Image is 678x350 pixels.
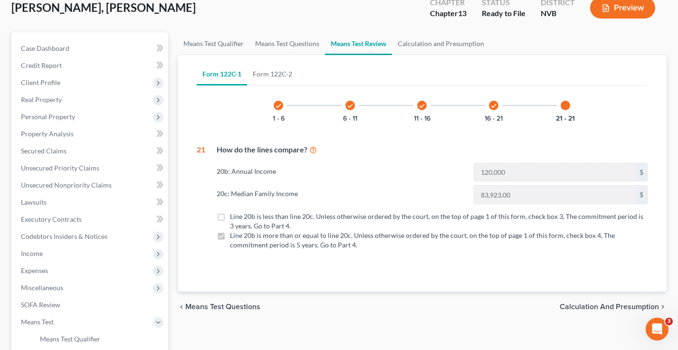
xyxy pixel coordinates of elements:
label: 20c: Median Family Income [212,185,469,204]
span: Credit Report [21,61,62,69]
span: Income [21,249,43,257]
div: 21 [197,144,205,257]
span: Real Property [21,95,62,104]
a: Means Test Review [325,32,392,55]
a: Lawsuits [13,194,168,211]
button: 1 - 6 [273,115,285,122]
span: 13 [458,9,467,18]
a: Executory Contracts [13,211,168,228]
span: Unsecured Nonpriority Claims [21,181,112,189]
i: chevron_left [178,303,185,311]
span: Calculation and Presumption [560,303,659,311]
span: Means Test [21,318,54,326]
span: SOFA Review [21,301,60,309]
a: Form 122C-2 [247,63,298,85]
button: Calculation and Presumption chevron_right [560,303,667,311]
span: Miscellaneous [21,284,63,292]
iframe: Intercom live chat [646,318,668,341]
span: Secured Claims [21,147,67,155]
a: Case Dashboard [13,40,168,57]
span: Means Test Questions [185,303,260,311]
button: 11 - 16 [414,115,430,122]
a: Property Analysis [13,125,168,142]
a: Form 122C-1 [197,63,247,85]
span: [PERSON_NAME], [PERSON_NAME] [11,0,196,14]
a: Means Test Qualifier [178,32,249,55]
label: 20b: Annual Income [212,163,469,182]
button: 16 - 21 [485,115,503,122]
span: Property Analysis [21,130,74,138]
span: Lawsuits [21,198,47,206]
a: Secured Claims [13,142,168,160]
a: Credit Report [13,57,168,74]
input: 0.00 [474,163,636,181]
span: Codebtors Insiders & Notices [21,232,107,240]
span: Case Dashboard [21,44,69,52]
a: Means Test Qualifier [32,331,168,348]
a: SOFA Review [13,296,168,313]
span: 3 [665,318,673,325]
div: How do the lines compare? [217,144,648,155]
button: 6 - 11 [343,115,357,122]
i: chevron_right [659,303,667,311]
div: $ [636,186,647,204]
input: 0.00 [474,186,636,204]
div: NVB [541,8,575,19]
button: chevron_left Means Test Questions [178,303,260,311]
a: Unsecured Priority Claims [13,160,168,177]
a: Unsecured Nonpriority Claims [13,177,168,194]
div: Chapter [430,8,467,19]
div: Line 20b is less than line 20c. Unless otherwise ordered by the court, on the top of page 1 of th... [230,212,648,231]
button: 21 - 21 [556,115,575,122]
span: Personal Property [21,113,75,121]
span: Unsecured Priority Claims [21,164,99,172]
div: Line 20b is more than or equal to line 20c. Unless otherwise ordered by the court, on the top of ... [230,231,648,250]
a: Calculation and Presumption [392,32,490,55]
i: check [347,103,353,109]
i: check [419,103,425,109]
a: Means Test Questions [249,32,325,55]
span: Means Test Qualifier [40,335,100,343]
span: Expenses [21,266,48,274]
div: Ready to File [482,8,525,19]
span: Executory Contracts [21,215,82,223]
i: check [275,103,282,109]
i: check [490,103,497,109]
span: Client Profile [21,78,60,86]
div: $ [636,163,647,181]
